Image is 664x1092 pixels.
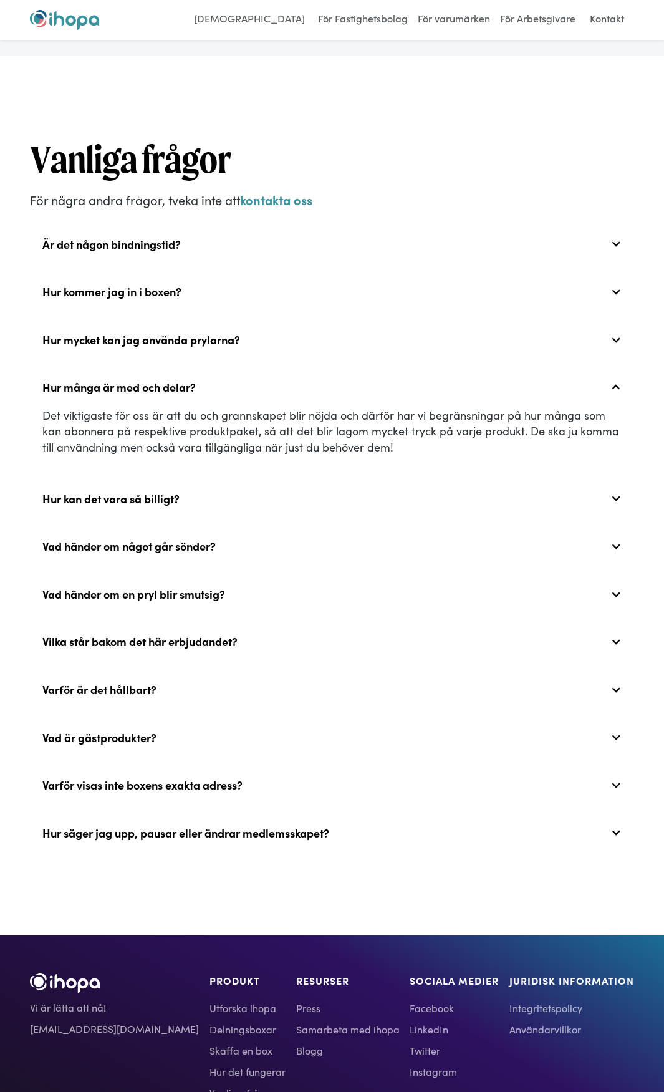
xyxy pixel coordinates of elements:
a: Instagram [410,1064,499,1079]
div: Hur säger jag upp, pausar eller ändrar medlemsskapet? [42,826,329,840]
a: Hur det fungerar [209,1064,286,1079]
a: Press [296,1000,400,1015]
div: Är det någon bindningstid? [30,224,634,264]
div: Hur många är med och delar? [30,367,634,407]
h2: SOCIALA MEDIER [410,973,499,988]
nav: Är det någon bindningstid? [30,407,634,471]
a: kontakta oss [240,191,312,208]
img: ihopa logo [30,10,99,30]
div: Varför visas inte boxens exakta adress? [30,765,634,805]
a: Samarbeta med ihopa [296,1022,400,1036]
a: För Arbetsgivare [497,10,579,30]
div: Vad händer om något går sönder? [30,526,634,566]
a: Blogg [296,1043,400,1058]
div: Vad är gästprodukter? [30,717,634,757]
p: Det viktigaste för oss är att du och grannskapet blir nöjda och därför har vi begränsningar på hu... [42,407,622,455]
h2: JURIDISK INFORMATION [509,973,634,988]
a: För varumärken [415,10,493,30]
div: Hur många är med och delar? [42,380,196,394]
a: För Fastighetsbolag [315,10,411,30]
a: Delningsboxar [209,1022,286,1036]
p: För några andra frågor, tveka inte att [30,190,634,209]
div: Hur mycket kan jag använda prylarna? [42,333,240,347]
a: home [30,10,99,30]
a: Kontakt [582,10,632,30]
a: Skaffa en box [209,1043,286,1058]
h1: Vanliga frågor [30,135,634,183]
div: Varför visas inte boxens exakta adress? [42,778,243,792]
div: Hur säger jag upp, pausar eller ändrar medlemsskapet? [30,813,634,853]
div: Varför är det hållbart? [42,683,156,697]
h2: RESURSER [296,973,400,988]
div: Är det någon bindningstid? [42,238,181,251]
div: Vad händer om en pryl blir smutsig? [30,574,634,614]
div: Hur kommer jag in i boxen? [30,272,634,312]
h2: PRODUKT [209,973,286,988]
div: Varför är det hållbart? [30,670,634,710]
a: Twitter [410,1043,499,1058]
a: [EMAIL_ADDRESS][DOMAIN_NAME] [30,1021,199,1036]
div: Vilka står bakom det här erbjudandet? [42,635,238,649]
a: Facebook [410,1000,499,1015]
a: Användarvillkor [509,1022,634,1036]
div: Vad är gästprodukter? [42,731,156,745]
div: Vad händer om något går sönder? [42,539,216,553]
img: ihopa Logo White [30,973,100,993]
a: Integritetspolicy [509,1000,634,1015]
div: Vilka står bakom det här erbjudandet? [30,622,634,662]
a: Utforska ihopa [209,1000,286,1015]
a: Vi är lätta att nå! [30,1000,199,1015]
div: Hur kommer jag in i boxen? [42,285,181,299]
a: [DEMOGRAPHIC_DATA] [188,10,311,30]
a: LinkedIn [410,1022,499,1036]
div: Hur mycket kan jag använda prylarna? [30,320,634,360]
div: Vad händer om en pryl blir smutsig? [42,587,225,601]
div: Hur kan det vara så billigt? [42,492,180,506]
div: Hur kan det vara så billigt? [30,478,634,518]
